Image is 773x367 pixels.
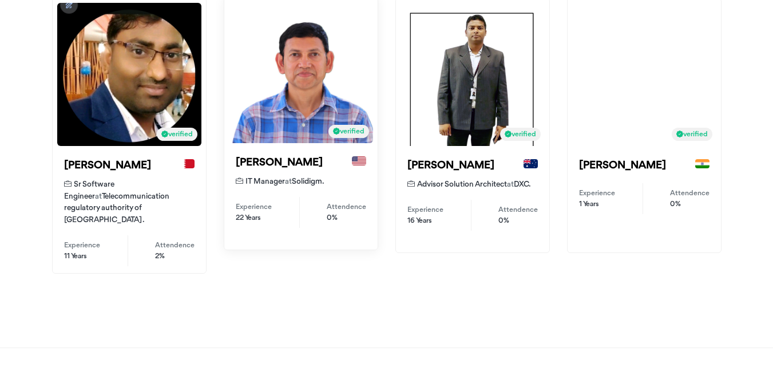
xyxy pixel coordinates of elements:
img: bh.png [180,159,195,168]
span: Sr Software Engineer Telecommunication regulatory authority of [GEOGRAPHIC_DATA] . [64,180,169,224]
img: in.png [695,159,709,168]
span: verified [333,128,364,135]
p: 0% [498,215,538,226]
p: 16 Years [407,215,443,226]
p: Experience [579,188,615,199]
img: us.png [352,156,366,165]
span: IT Manager Solidigm. [236,177,324,186]
span: verified [676,131,708,138]
span: verified [505,131,536,138]
span: at [95,192,102,200]
p: 22 Years [236,212,272,223]
p: Experience [64,240,100,251]
a: verified [57,3,201,146]
b: [PERSON_NAME] [407,160,494,171]
p: 0% [670,199,709,210]
b: [PERSON_NAME] [236,157,323,168]
a: verified [572,3,716,146]
a: verified [401,3,545,146]
p: 2% [155,251,195,262]
p: Experience [407,204,443,215]
span: verified [161,131,193,138]
b: [PERSON_NAME] [64,160,151,171]
p: 0% [327,212,366,223]
p: Attendence [670,188,709,199]
p: 1 Years [579,199,615,210]
p: 11 Years [64,251,100,262]
img: au.png [524,159,538,168]
p: Attendence [498,204,538,215]
p: Experience [236,202,272,212]
b: [PERSON_NAME] [579,160,666,171]
p: Attendence [327,202,366,212]
span: at [285,177,292,186]
p: Attendence [155,240,195,251]
span: at [507,180,514,188]
span: Advisor Solution Architect DXC. [407,180,531,188]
